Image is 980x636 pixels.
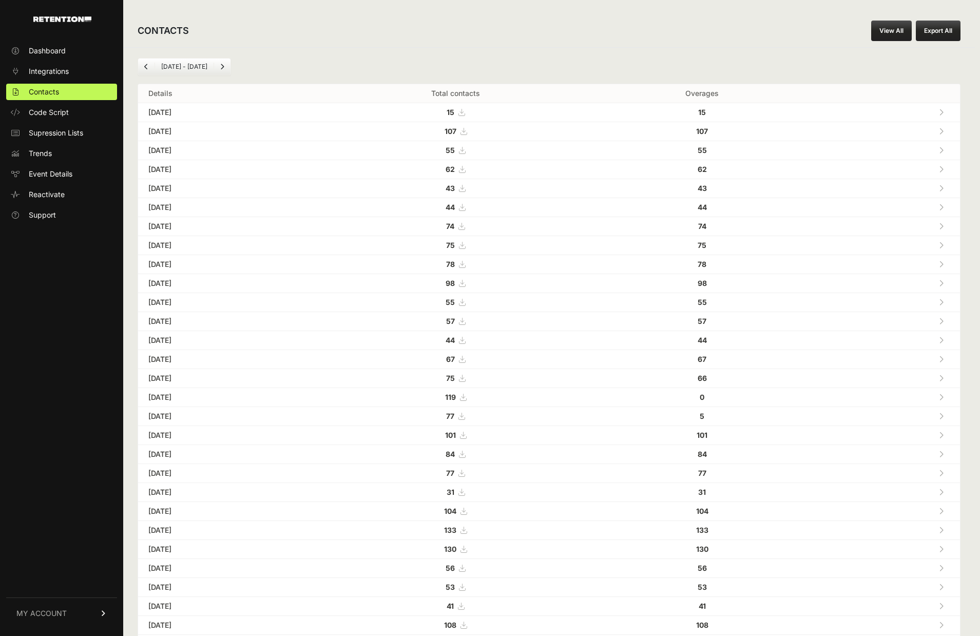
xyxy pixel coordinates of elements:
[446,355,455,363] strong: 67
[696,526,708,534] strong: 133
[698,450,707,458] strong: 84
[138,293,317,312] td: [DATE]
[916,21,960,41] button: Export All
[447,602,454,610] strong: 41
[446,564,455,572] strong: 56
[138,540,317,559] td: [DATE]
[6,186,117,203] a: Reactivate
[446,317,465,325] a: 57
[16,608,67,619] span: MY ACCOUNT
[446,260,455,268] strong: 78
[138,502,317,521] td: [DATE]
[138,464,317,483] td: [DATE]
[698,184,707,192] strong: 43
[446,184,455,192] strong: 43
[446,279,455,287] strong: 98
[698,564,707,572] strong: 56
[138,179,317,198] td: [DATE]
[698,241,706,249] strong: 75
[446,146,465,155] a: 55
[138,331,317,350] td: [DATE]
[698,488,706,496] strong: 31
[446,146,455,155] strong: 55
[6,84,117,100] a: Contacts
[138,24,189,38] h2: CONTACTS
[446,317,455,325] strong: 57
[696,127,708,136] strong: 107
[138,312,317,331] td: [DATE]
[446,279,465,287] a: 98
[138,255,317,274] td: [DATE]
[444,526,467,534] a: 133
[29,148,52,159] span: Trends
[444,621,467,629] a: 108
[447,488,454,496] strong: 31
[6,598,117,629] a: MY ACCOUNT
[698,336,707,344] strong: 44
[446,241,465,249] a: 75
[446,469,454,477] strong: 77
[446,450,465,458] a: 84
[138,388,317,407] td: [DATE]
[696,507,708,515] strong: 104
[446,241,455,249] strong: 75
[6,43,117,59] a: Dashboard
[446,583,455,591] strong: 53
[444,507,467,515] a: 104
[446,298,455,306] strong: 55
[317,84,594,103] th: Total contacts
[698,222,706,230] strong: 74
[29,66,69,76] span: Integrations
[699,602,706,610] strong: 41
[446,260,465,268] a: 78
[700,412,704,420] strong: 5
[445,431,466,439] a: 101
[29,46,66,56] span: Dashboard
[446,583,465,591] a: 53
[444,526,456,534] strong: 133
[446,374,455,382] strong: 75
[29,128,83,138] span: Supression Lists
[6,166,117,182] a: Event Details
[138,198,317,217] td: [DATE]
[698,355,706,363] strong: 67
[698,108,706,117] strong: 15
[444,621,456,629] strong: 108
[445,393,456,401] strong: 119
[445,127,467,136] a: 107
[6,207,117,223] a: Support
[446,222,465,230] a: 74
[446,374,465,382] a: 75
[29,169,72,179] span: Event Details
[444,507,456,515] strong: 104
[446,450,455,458] strong: 84
[446,298,465,306] a: 55
[138,350,317,369] td: [DATE]
[138,407,317,426] td: [DATE]
[446,469,465,477] a: 77
[447,488,465,496] a: 31
[698,298,707,306] strong: 55
[447,602,464,610] a: 41
[698,203,707,211] strong: 44
[138,236,317,255] td: [DATE]
[138,84,317,103] th: Details
[138,521,317,540] td: [DATE]
[594,84,810,103] th: Overages
[445,127,456,136] strong: 107
[696,621,708,629] strong: 108
[696,545,708,553] strong: 130
[445,431,456,439] strong: 101
[446,412,465,420] a: 77
[138,160,317,179] td: [DATE]
[138,578,317,597] td: [DATE]
[446,355,465,363] a: 67
[138,597,317,616] td: [DATE]
[697,431,707,439] strong: 101
[444,545,467,553] a: 130
[138,141,317,160] td: [DATE]
[698,583,707,591] strong: 53
[29,210,56,220] span: Support
[698,279,707,287] strong: 98
[29,189,65,200] span: Reactivate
